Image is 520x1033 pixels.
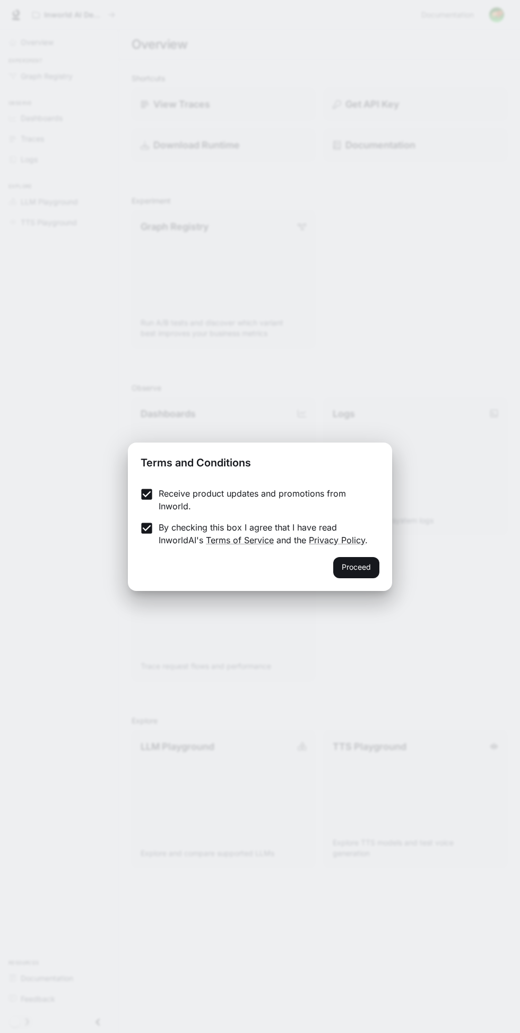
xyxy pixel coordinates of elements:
[159,521,371,546] p: By checking this box I agree that I have read InworldAI's and the .
[206,535,274,545] a: Terms of Service
[333,557,379,578] button: Proceed
[159,487,371,513] p: Receive product updates and promotions from Inworld.
[128,443,392,479] h2: Terms and Conditions
[309,535,365,545] a: Privacy Policy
